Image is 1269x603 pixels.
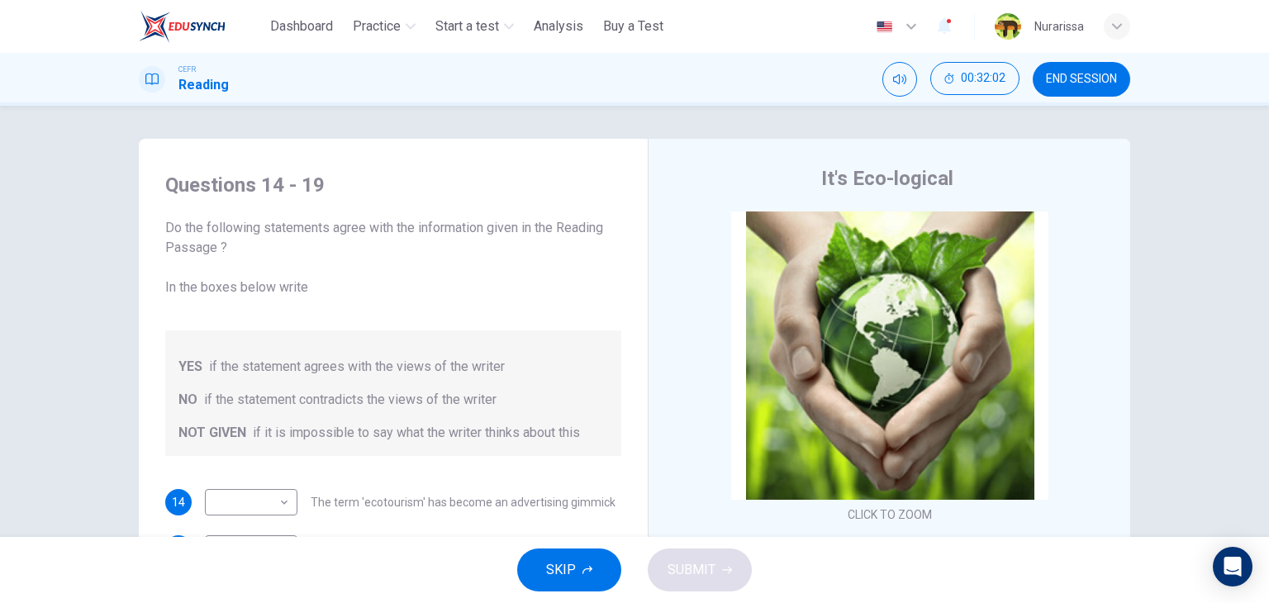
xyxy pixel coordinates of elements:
[139,10,226,43] img: ELTC logo
[527,12,590,41] button: Analysis
[209,357,505,377] span: if the statement agrees with the views of the writer
[178,390,197,410] span: NO
[178,423,246,443] span: NOT GIVEN
[204,390,497,410] span: if the statement contradicts the views of the writer
[270,17,333,36] span: Dashboard
[821,165,953,192] h4: It's Eco-logical
[1033,62,1130,97] button: END SESSION
[165,172,621,198] h4: Questions 14 - 19
[178,64,196,75] span: CEFR
[534,17,583,36] span: Analysis
[930,62,1019,97] div: Hide
[435,17,499,36] span: Start a test
[346,12,422,41] button: Practice
[139,10,264,43] a: ELTC logo
[1034,17,1084,36] div: Nurarissa
[1213,547,1252,586] div: Open Intercom Messenger
[517,548,621,591] button: SKIP
[874,21,895,33] img: en
[546,558,576,582] span: SKIP
[178,357,202,377] span: YES
[311,496,615,508] span: The term 'ecotourism' has become an advertising gimmick
[961,72,1005,85] span: 00:32:02
[603,17,663,36] span: Buy a Test
[882,62,917,97] div: Mute
[178,75,229,95] h1: Reading
[1046,73,1117,86] span: END SESSION
[172,496,185,508] span: 14
[596,12,670,41] button: Buy a Test
[165,218,621,297] span: Do the following statements agree with the information given in the Reading Passage ? In the boxe...
[353,17,401,36] span: Practice
[995,13,1021,40] img: Profile picture
[264,12,340,41] button: Dashboard
[253,423,580,443] span: if it is impossible to say what the writer thinks about this
[429,12,520,41] button: Start a test
[930,62,1019,95] button: 00:32:02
